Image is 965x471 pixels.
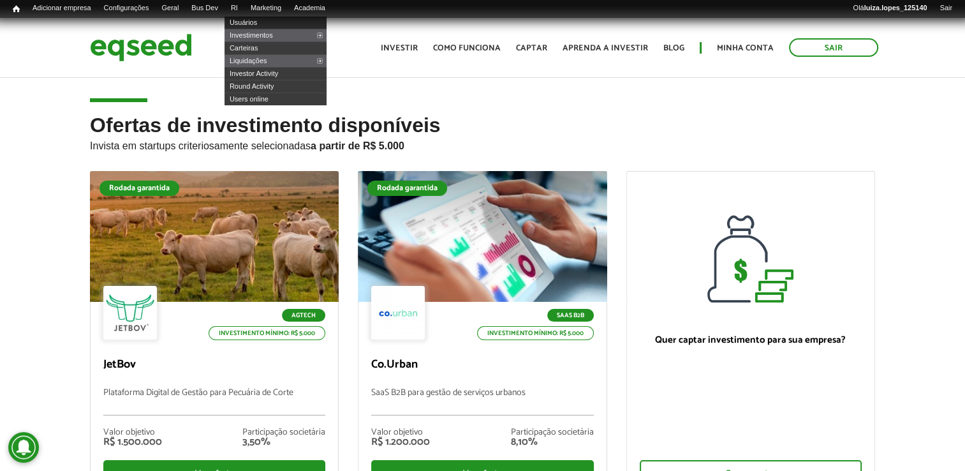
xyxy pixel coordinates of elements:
[789,38,878,57] a: Sair
[371,428,430,437] div: Valor objetivo
[288,3,332,13] a: Academia
[367,181,447,196] div: Rodada garantida
[155,3,185,13] a: Geral
[371,437,430,447] div: R$ 1.200.000
[90,137,875,152] p: Invista em startups criteriosamente selecionadas
[185,3,225,13] a: Bus Dev
[13,4,20,13] span: Início
[98,3,156,13] a: Configurações
[381,44,418,52] a: Investir
[717,44,774,52] a: Minha conta
[26,3,98,13] a: Adicionar empresa
[433,44,501,52] a: Como funciona
[846,3,933,13] a: Oláluiza.lopes_125140
[516,44,547,52] a: Captar
[371,388,593,415] p: SaaS B2B para gestão de serviços urbanos
[225,16,327,29] a: Usuários
[933,3,959,13] a: Sair
[547,309,594,322] p: SaaS B2B
[90,31,192,64] img: EqSeed
[6,3,26,15] a: Início
[103,428,162,437] div: Valor objetivo
[371,358,593,372] p: Co.Urban
[103,437,162,447] div: R$ 1.500.000
[244,3,288,13] a: Marketing
[282,309,325,322] p: Agtech
[477,326,594,340] p: Investimento mínimo: R$ 5.000
[511,437,594,447] div: 8,10%
[311,140,404,151] strong: a partir de R$ 5.000
[242,437,325,447] div: 3,50%
[864,4,927,11] strong: luiza.lopes_125140
[103,388,325,415] p: Plataforma Digital de Gestão para Pecuária de Corte
[511,428,594,437] div: Participação societária
[209,326,325,340] p: Investimento mínimo: R$ 5.000
[640,334,862,346] p: Quer captar investimento para sua empresa?
[103,358,325,372] p: JetBov
[663,44,684,52] a: Blog
[90,114,875,171] h2: Ofertas de investimento disponíveis
[563,44,648,52] a: Aprenda a investir
[225,3,244,13] a: RI
[242,428,325,437] div: Participação societária
[99,181,179,196] div: Rodada garantida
